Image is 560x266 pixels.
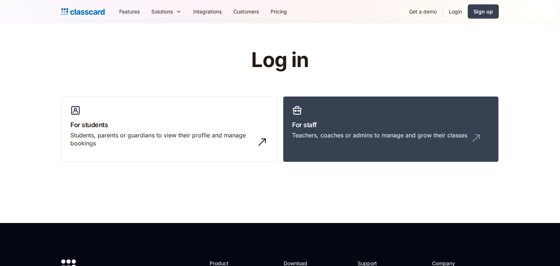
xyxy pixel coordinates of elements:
[70,120,268,130] h3: For students
[145,3,187,20] div: Solutions
[61,7,105,17] a: home
[403,3,443,20] a: Get a demo
[265,3,293,20] a: Pricing
[227,3,265,20] a: Customers
[151,8,173,15] div: Solutions
[468,4,499,19] a: Sign up
[292,131,467,139] div: Teachers, coaches or admins to manage and grow their classes
[187,3,227,20] a: Integrations
[61,96,277,163] a: For studentsStudents, parents or guardians to view their profile and manage bookings
[443,3,468,20] a: Login
[164,49,396,71] h1: Log in
[113,3,145,20] a: Features
[474,8,493,15] div: Sign up
[292,120,490,130] h3: For staff
[70,131,253,148] div: Students, parents or guardians to view their profile and manage bookings
[283,96,499,163] a: For staffTeachers, coaches or admins to manage and grow their classes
